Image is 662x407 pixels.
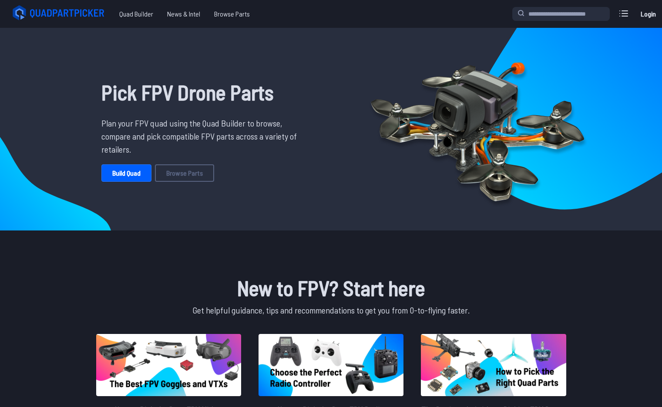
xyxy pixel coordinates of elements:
h1: New to FPV? Start here [94,272,568,304]
img: image of post [421,334,566,396]
p: Get helpful guidance, tips and recommendations to get you from 0-to-flying faster. [94,304,568,317]
a: Build Quad [101,164,151,182]
h1: Pick FPV Drone Parts [101,77,303,108]
a: News & Intel [160,5,207,23]
a: Browse Parts [155,164,214,182]
a: Login [638,5,659,23]
img: image of post [96,334,241,396]
p: Plan your FPV quad using the Quad Builder to browse, compare and pick compatible FPV parts across... [101,117,303,156]
a: Browse Parts [207,5,257,23]
img: Quadcopter [352,42,603,216]
img: image of post [259,334,403,396]
a: Quad Builder [112,5,160,23]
